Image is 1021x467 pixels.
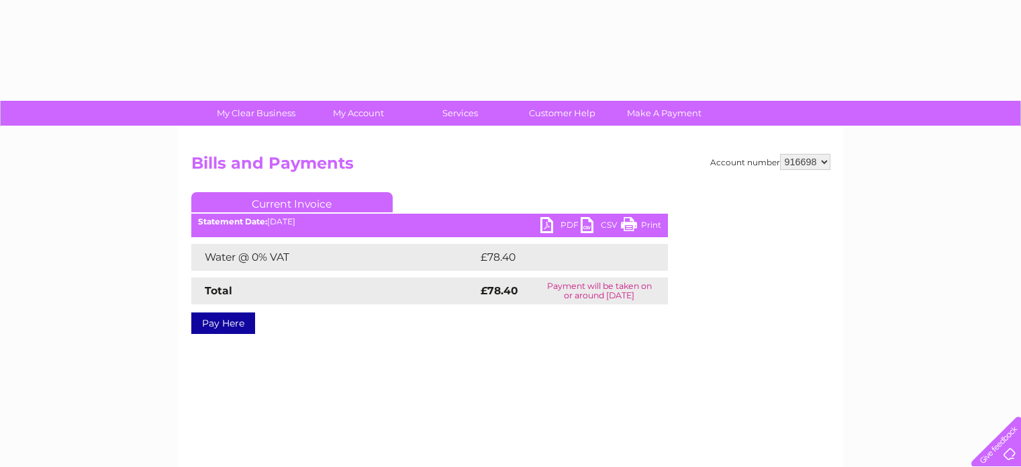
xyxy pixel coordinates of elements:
strong: £78.40 [481,284,518,297]
div: Account number [710,154,830,170]
a: Current Invoice [191,192,393,212]
td: Water @ 0% VAT [191,244,477,271]
a: Services [405,101,516,126]
a: My Account [303,101,414,126]
td: £78.40 [477,244,642,271]
a: Pay Here [191,312,255,334]
a: My Clear Business [201,101,311,126]
div: [DATE] [191,217,668,226]
a: Make A Payment [609,101,720,126]
a: Customer Help [507,101,618,126]
td: Payment will be taken on or around [DATE] [531,278,667,304]
a: Print [621,217,661,237]
a: PDF [540,217,581,237]
h2: Bills and Payments [191,154,830,179]
a: CSV [581,217,621,237]
strong: Total [205,284,232,297]
b: Statement Date: [198,216,267,226]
